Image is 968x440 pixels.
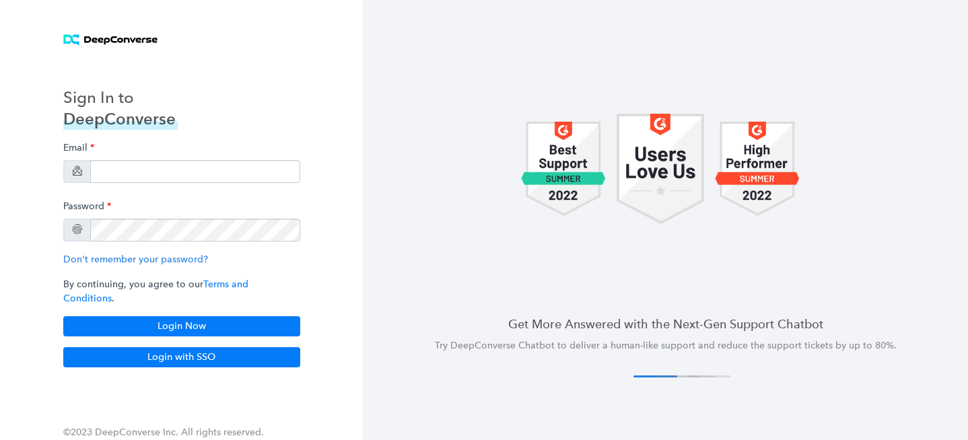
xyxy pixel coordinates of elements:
[617,114,704,224] img: carousel 1
[655,375,699,377] button: 2
[395,316,936,332] h4: Get More Answered with the Next-Gen Support Chatbot
[671,375,715,377] button: 3
[715,114,800,224] img: carousel 1
[63,277,300,305] p: By continuing, you agree to our .
[63,34,158,46] img: horizontal logo
[63,87,178,108] h3: Sign In to
[63,254,208,265] a: Don't remember your password?
[63,135,94,160] label: Email
[63,279,248,304] a: Terms and Conditions
[687,375,731,377] button: 4
[633,375,677,377] button: 1
[63,427,264,438] span: ©2023 DeepConverse Inc. All rights reserved.
[63,108,178,130] h3: DeepConverse
[521,114,606,224] img: carousel 1
[63,316,300,336] button: Login Now
[63,194,111,219] label: Password
[435,340,897,351] span: Try DeepConverse Chatbot to deliver a human-like support and reduce the support tickets by up to ...
[63,347,300,367] button: Login with SSO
